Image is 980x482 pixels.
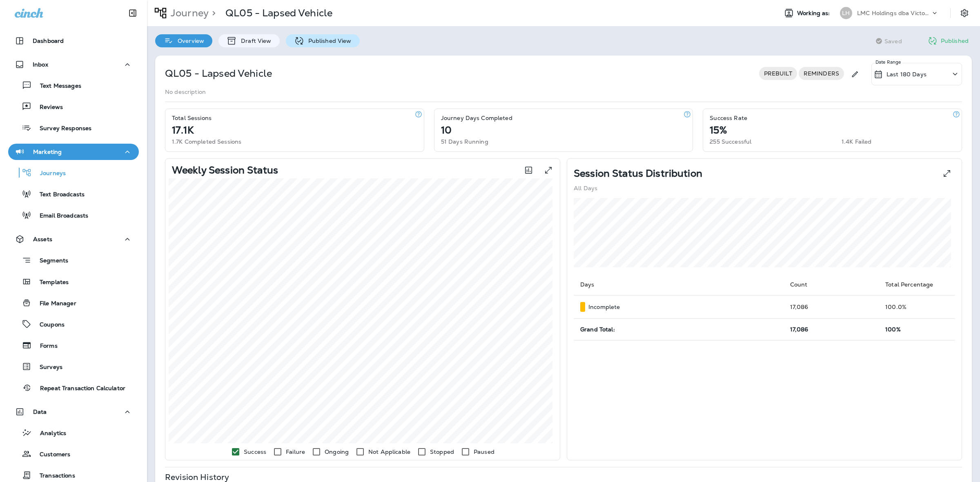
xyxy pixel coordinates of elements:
button: View Pie expanded to full screen [939,165,955,182]
button: View graph expanded to full screen [540,162,557,178]
span: Grand Total: [580,326,615,333]
p: 1.4K Failed [842,138,872,145]
button: Text Messages [8,77,139,94]
th: Total Percentage [879,274,955,295]
button: Repeat Transaction Calculator [8,379,139,396]
button: Email Broadcasts [8,207,139,224]
button: Collapse Sidebar [121,5,144,21]
p: QL05 - Lapsed Vehicle [225,7,332,19]
span: 100% [885,326,901,333]
p: File Manager [31,300,76,308]
span: PREBUILT [759,70,797,77]
button: Segments [8,251,139,269]
p: 17.1K [172,127,194,133]
th: Days [574,274,784,295]
p: Reviews [31,104,63,111]
span: Working as: [797,10,832,17]
button: Forms [8,337,139,354]
p: Coupons [31,321,65,329]
p: Text Messages [32,82,81,90]
p: Marketing [33,149,62,155]
button: Dashboard [8,33,139,49]
p: Not Applicable [368,449,410,455]
button: Reviews [8,98,139,115]
p: 1.7K Completed Sessions [172,138,241,145]
p: Segments [31,257,68,265]
p: QL05 - Lapsed Vehicle [165,67,272,80]
p: Journey Days Completed [441,115,512,121]
p: All Days [574,185,597,191]
p: Data [33,409,47,415]
p: Session Status Distribution [574,170,702,177]
td: 100.0 % [879,295,955,319]
p: Date Range [875,59,902,65]
th: Count [784,274,879,295]
p: Success Rate [710,115,747,121]
p: Draft View [237,38,271,44]
button: File Manager [8,294,139,311]
p: Paused [474,449,494,455]
p: Surveys [31,364,62,371]
p: Overview [174,38,204,44]
td: 17,086 [784,295,879,319]
p: 51 Days Running [441,138,488,145]
button: Inbox [8,56,139,73]
span: 17,086 [790,326,808,333]
p: 255 Successful [710,138,751,145]
p: LMC Holdings dba Victory Lane Quick Oil Change [857,10,931,16]
p: Published View [304,38,352,44]
p: Repeat Transaction Calculator [32,385,125,393]
span: Saved [884,38,902,44]
button: Assets [8,231,139,247]
p: Success [244,449,266,455]
button: Data [8,404,139,420]
button: Text Broadcasts [8,185,139,202]
button: Toggle between session count and session percentage [520,162,537,178]
p: Analytics [32,430,66,438]
p: Revision History [165,474,229,480]
button: Analytics [8,424,139,441]
button: Templates [8,273,139,290]
p: 15% [710,127,726,133]
p: Weekly Session Status [172,167,278,173]
p: > [209,7,216,19]
div: Edit [847,63,862,85]
p: Stopped [430,449,454,455]
p: Journey [167,7,209,19]
p: Customers [31,451,70,459]
p: Last 180 Days [886,71,927,78]
p: Published [941,38,969,44]
p: Text Broadcasts [31,191,85,199]
p: Forms [32,342,58,350]
button: Marketing [8,144,139,160]
div: LH [840,7,852,19]
p: Journeys [32,170,66,178]
span: REMINDERS [799,70,844,77]
p: Templates [31,279,69,287]
p: Ongoing [325,449,349,455]
button: Journeys [8,164,139,181]
p: Survey Responses [31,125,91,133]
button: Customers [8,445,139,462]
button: Settings [957,6,972,20]
p: No description [165,89,206,95]
button: Survey Responses [8,119,139,136]
p: Dashboard [33,38,64,44]
p: Incomplete [588,304,620,310]
button: Coupons [8,315,139,333]
p: 10 [441,127,452,133]
p: Total Sessions [172,115,212,121]
p: Assets [33,236,52,242]
p: Transactions [31,472,75,480]
p: Email Broadcasts [31,212,88,220]
button: Surveys [8,358,139,375]
p: Failure [286,449,305,455]
p: Inbox [33,61,48,68]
